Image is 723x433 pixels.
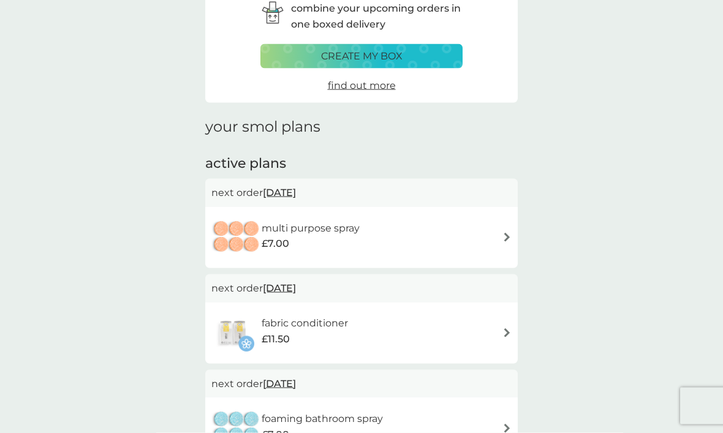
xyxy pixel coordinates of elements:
[502,328,512,337] img: arrow right
[291,1,463,32] p: combine your upcoming orders in one boxed delivery
[328,78,396,94] a: find out more
[262,315,348,331] h6: fabric conditioner
[211,376,512,392] p: next order
[502,424,512,433] img: arrow right
[205,118,518,136] h1: your smol plans
[262,236,289,252] span: £7.00
[260,44,463,69] button: create my box
[502,233,512,242] img: arrow right
[211,312,254,355] img: fabric conditioner
[328,80,396,91] span: find out more
[321,48,403,64] p: create my box
[263,276,296,300] span: [DATE]
[211,281,512,296] p: next order
[205,154,518,173] h2: active plans
[263,372,296,396] span: [DATE]
[211,185,512,201] p: next order
[262,331,290,347] span: £11.50
[211,216,262,259] img: multi purpose spray
[262,220,360,236] h6: multi purpose spray
[262,411,383,427] h6: foaming bathroom spray
[263,181,296,205] span: [DATE]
